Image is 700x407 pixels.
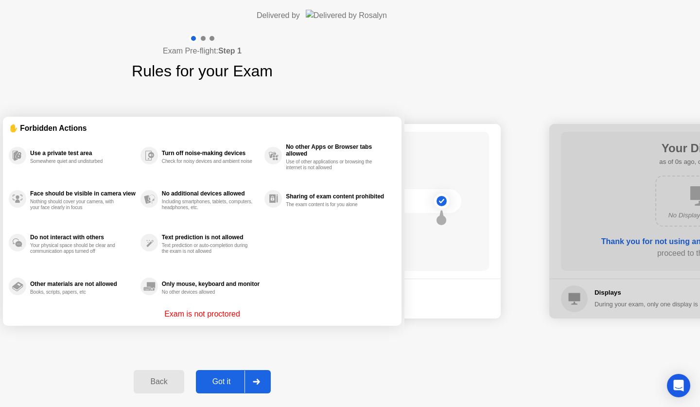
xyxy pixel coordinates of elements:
div: No other devices allowed [162,289,254,295]
div: Back [137,377,181,386]
b: Step 1 [218,47,242,55]
p: Exam is not proctored [164,308,240,320]
div: Use a private test area [30,150,136,157]
div: Turn off noise-making devices [162,150,260,157]
div: Text prediction is not allowed [162,234,260,241]
div: The exam content is for you alone [286,202,378,208]
div: Face should be visible in camera view [30,190,136,197]
div: Only mouse, keyboard and monitor [162,281,260,287]
div: Open Intercom Messenger [667,374,690,397]
div: Got it [199,377,245,386]
div: Delivered by [257,10,300,21]
div: Books, scripts, papers, etc [30,289,122,295]
img: Delivered by Rosalyn [306,10,387,21]
div: No other Apps or Browser tabs allowed [286,143,391,157]
div: Including smartphones, tablets, computers, headphones, etc. [162,199,254,211]
button: Back [134,370,184,393]
div: Check for noisy devices and ambient noise [162,159,254,164]
div: Sharing of exam content prohibited [286,193,391,200]
div: Use of other applications or browsing the internet is not allowed [286,159,378,171]
div: Other materials are not allowed [30,281,136,287]
div: ✋ Forbidden Actions [9,123,396,134]
h1: Rules for your Exam [132,59,273,83]
h4: Exam Pre-flight: [163,45,242,57]
div: No additional devices allowed [162,190,260,197]
div: Your physical space should be clear and communication apps turned off [30,243,122,254]
div: Text prediction or auto-completion during the exam is not allowed [162,243,254,254]
div: Somewhere quiet and undisturbed [30,159,122,164]
div: Nothing should cover your camera, with your face clearly in focus [30,199,122,211]
div: Do not interact with others [30,234,136,241]
button: Got it [196,370,271,393]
